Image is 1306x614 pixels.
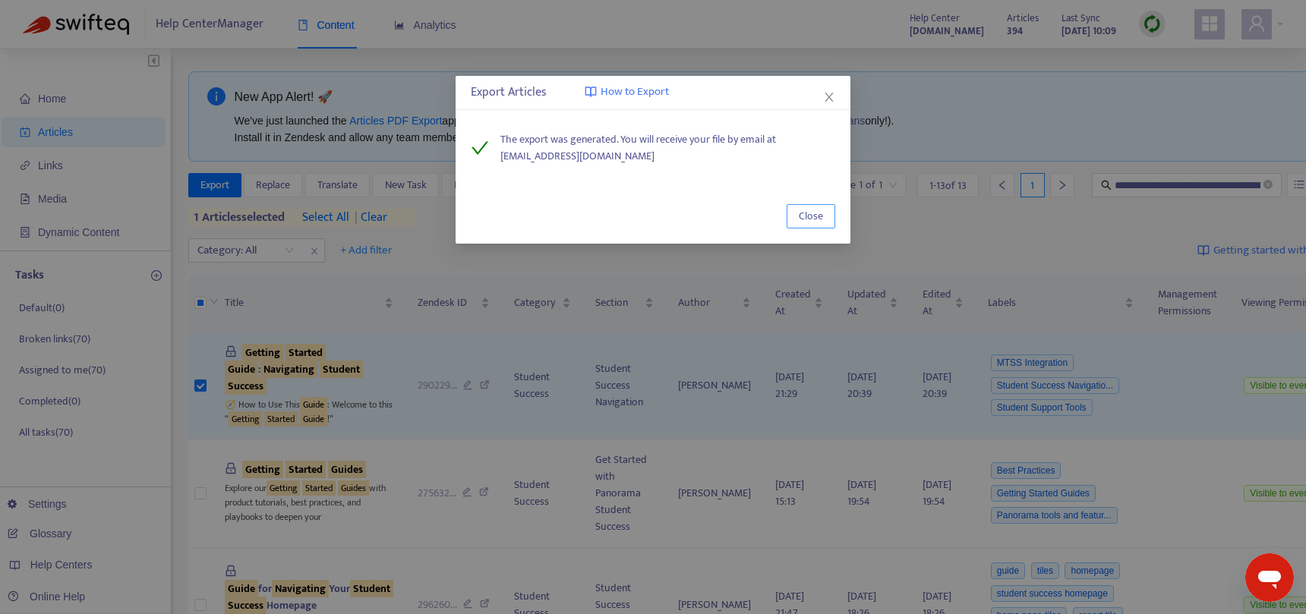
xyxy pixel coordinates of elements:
span: close [823,91,835,103]
span: How to Export [601,83,669,101]
div: Export Articles [471,83,835,102]
a: How to Export [585,83,669,101]
img: image-link [585,86,597,98]
span: check [471,139,489,157]
button: Close [821,89,838,105]
iframe: Button to launch messaging window [1245,553,1294,602]
button: Close [787,204,835,228]
span: The export was generated. You will receive your file by email at [EMAIL_ADDRESS][DOMAIN_NAME] [500,131,835,165]
span: Close [799,208,823,225]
